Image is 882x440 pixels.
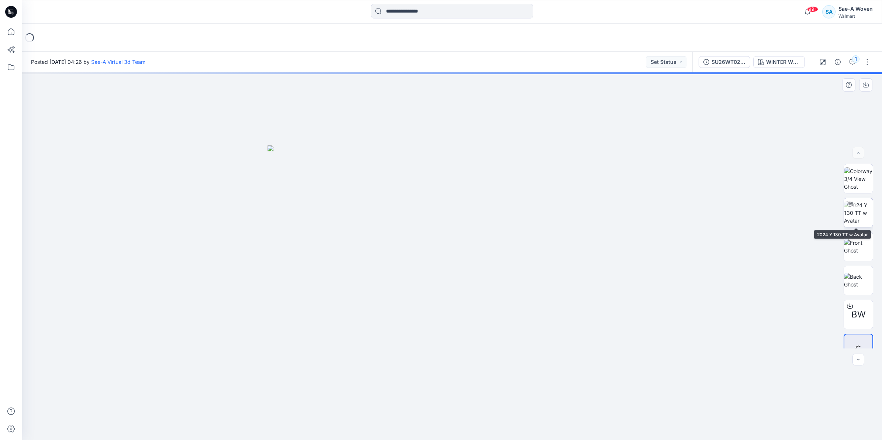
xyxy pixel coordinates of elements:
img: Back Ghost [844,273,873,288]
img: Colorway 3/4 View Ghost [844,167,873,190]
div: SU26WT02_REV1_FULL COLORWAY [712,58,745,66]
span: 99+ [807,6,818,12]
div: Walmart [838,13,873,19]
a: Sae-A Virtual 3d Team [91,59,145,65]
img: Front Ghost [844,239,873,254]
div: 1 [852,55,859,63]
button: SU26WT02_REV1_FULL COLORWAY [699,56,750,68]
div: Sae-A Woven [838,4,873,13]
button: Details [832,56,844,68]
img: 2024 Y 130 TT w Avatar [844,201,873,224]
button: 1 [847,56,858,68]
div: WINTER WHITE [766,58,800,66]
button: WINTER WHITE [753,56,805,68]
img: eyJhbGciOiJIUzI1NiIsImtpZCI6IjAiLCJzbHQiOiJzZXMiLCJ0eXAiOiJKV1QifQ.eyJkYXRhIjp7InR5cGUiOiJzdG9yYW... [268,145,637,440]
div: SA [822,5,836,18]
span: BW [851,308,866,321]
span: Posted [DATE] 04:26 by [31,58,145,66]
